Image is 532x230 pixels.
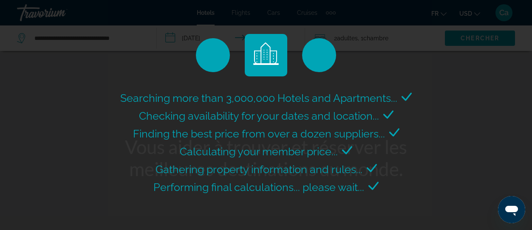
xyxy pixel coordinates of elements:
[156,163,362,176] span: Gathering property information and rules...
[180,145,338,158] span: Calculating your member price...
[133,127,385,140] span: Finding the best price from over a dozen suppliers...
[153,181,364,194] span: Performing final calculations... please wait...
[139,109,379,122] span: Checking availability for your dates and location...
[498,196,525,223] iframe: Bouton de lancement de la fenêtre de messagerie
[120,92,397,104] span: Searching more than 3,000,000 Hotels and Apartments...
